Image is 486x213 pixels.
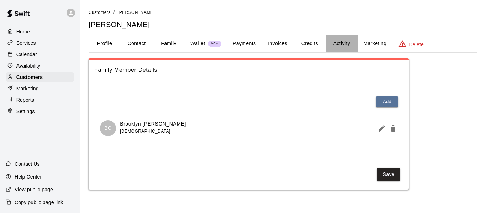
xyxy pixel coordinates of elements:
[15,199,63,206] p: Copy public page link
[16,39,36,47] p: Services
[6,106,74,117] a: Settings
[89,35,121,52] button: Profile
[6,83,74,94] a: Marketing
[16,74,43,81] p: Customers
[190,40,205,47] p: Wallet
[113,9,115,16] li: /
[376,96,398,107] button: Add
[358,35,392,52] button: Marketing
[6,95,74,105] a: Reports
[294,35,326,52] button: Credits
[6,26,74,37] a: Home
[16,62,41,69] p: Availability
[16,96,34,103] p: Reports
[6,38,74,48] a: Services
[15,186,53,193] p: View public page
[16,51,37,58] p: Calendar
[377,168,400,181] button: Save
[89,9,111,15] a: Customers
[15,160,40,167] p: Contact Us
[6,49,74,60] a: Calendar
[6,60,74,71] a: Availability
[89,35,477,52] div: basic tabs example
[120,129,170,134] span: [DEMOGRAPHIC_DATA]
[94,65,403,75] span: Family Member Details
[227,35,262,52] button: Payments
[409,41,424,48] p: Delete
[326,35,358,52] button: Activity
[208,41,221,46] span: New
[6,72,74,82] a: Customers
[89,9,477,16] nav: breadcrumb
[89,10,111,15] span: Customers
[16,108,35,115] p: Settings
[118,10,155,15] span: [PERSON_NAME]
[121,35,153,52] button: Contact
[16,28,30,35] p: Home
[15,173,42,180] p: Help Center
[153,35,185,52] button: Family
[262,35,294,52] button: Invoices
[89,20,477,30] h5: [PERSON_NAME]
[104,124,112,132] p: BC
[386,121,397,135] button: Delete
[120,120,186,128] p: Brooklyn [PERSON_NAME]
[375,121,386,135] button: Edit Member
[16,85,39,92] p: Marketing
[100,120,116,136] div: Brooklyn Crouch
